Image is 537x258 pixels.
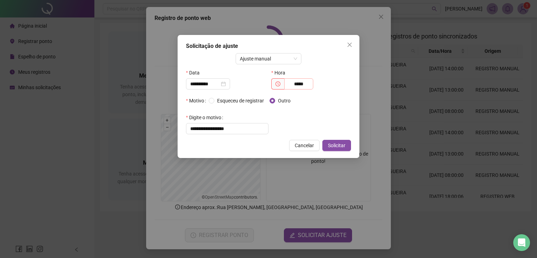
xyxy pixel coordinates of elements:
span: close [347,42,352,48]
label: Digite o motivo [186,112,226,123]
button: Close [344,39,355,50]
button: Cancelar [289,140,320,151]
div: Open Intercom Messenger [513,234,530,251]
span: Solicitar [328,142,345,149]
span: clock-circle [275,81,280,86]
span: Esqueceu de registrar [214,97,267,105]
div: Solicitação de ajuste [186,42,351,50]
label: Hora [271,67,290,78]
label: Data [186,67,204,78]
span: Outro [275,97,293,105]
span: Ajuste manual [240,53,298,64]
span: Cancelar [295,142,314,149]
label: Motivo [186,95,209,106]
button: Solicitar [322,140,351,151]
